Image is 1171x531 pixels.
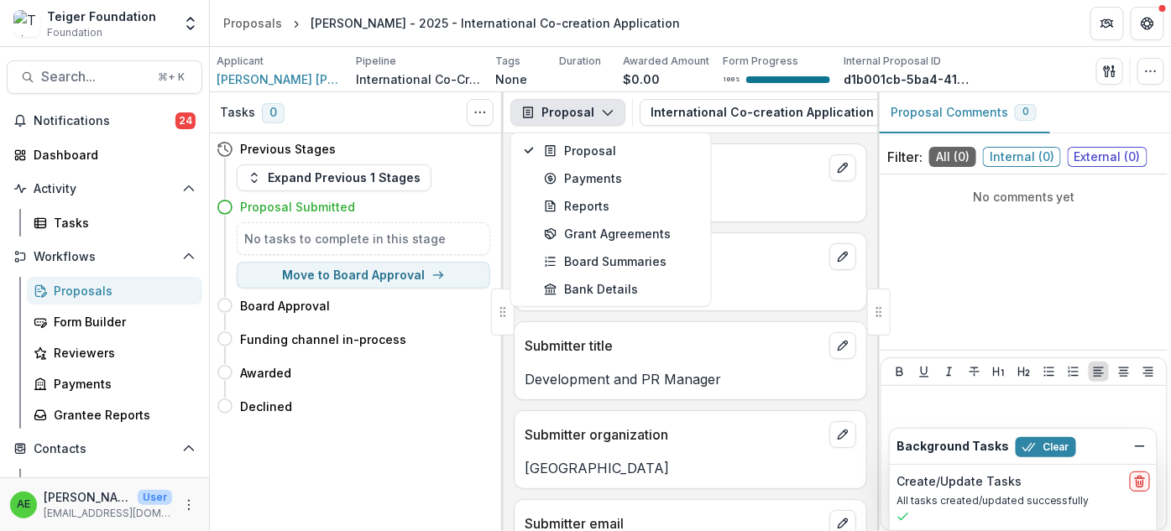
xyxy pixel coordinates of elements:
button: Toggle View Cancelled Tasks [467,99,494,126]
div: [PERSON_NAME] - 2025 - International Co-creation Application [311,14,680,32]
button: Open entity switcher [179,7,202,40]
h3: Tasks [220,106,255,120]
a: Dashboard [7,141,202,169]
p: Form Progress [723,54,798,69]
div: ⌘ + K [154,68,188,86]
div: Dashboard [34,146,189,164]
button: Get Help [1131,7,1164,40]
button: Expand Previous 1 Stages [237,164,431,191]
button: Align Right [1138,362,1158,382]
button: Italicize [939,362,959,382]
a: Proposals [217,11,289,35]
div: Reviewers [54,344,189,362]
span: Search... [41,69,148,85]
button: Dismiss [1130,436,1150,456]
button: delete [1130,471,1150,492]
h4: Board Approval [240,297,330,315]
div: Proposals [223,14,282,32]
p: International Co-Creation Program [356,70,482,88]
span: External ( 0 ) [1068,147,1147,167]
span: 0 [1022,106,1029,117]
div: Payments [544,169,698,187]
a: Tasks [27,209,202,237]
button: edit [829,154,856,181]
button: edit [829,243,856,270]
p: Awarded Amount [623,54,709,69]
p: Development and PR Manager [525,369,856,389]
h2: Create/Update Tasks [897,475,1022,489]
button: Notifications24 [7,107,202,134]
p: d1b001cb-5ba4-4128-b135-22f889b1fb93 [844,70,970,88]
span: Contacts [34,442,175,456]
span: Internal ( 0 ) [983,147,1061,167]
span: [PERSON_NAME] [PERSON_NAME] [217,70,342,88]
button: Open Activity [7,175,202,202]
button: Open Contacts [7,435,202,462]
button: Strike [965,362,985,382]
button: Proposal [510,99,625,126]
p: All tasks created/updated successfully [897,493,1150,508]
p: None [495,70,527,88]
p: No comments yet [887,188,1161,206]
p: Applicant [217,54,264,69]
p: [PERSON_NAME] [44,488,131,506]
p: 100 % [723,74,740,86]
span: Workflows [34,250,175,264]
div: Payments [54,375,189,393]
button: Align Left [1089,362,1109,382]
div: Grantees [54,474,189,492]
div: Teiger Foundation [47,8,156,25]
p: Duration [559,54,601,69]
p: Tags [495,54,520,69]
p: Submitter title [525,336,823,356]
h5: No tasks to complete in this stage [244,230,483,247]
p: Filter: [887,147,923,167]
button: Move to Board Approval [237,262,490,289]
h4: Funding channel in-process [240,331,406,348]
button: Partners [1090,7,1124,40]
a: Grantee Reports [27,401,202,429]
button: Clear [1016,437,1076,457]
div: Board Summaries [544,252,698,270]
p: Submitter organization [525,424,823,445]
p: Pipeline [356,54,396,69]
div: Tasks [54,214,189,232]
h4: Awarded [240,364,291,382]
div: Form Builder [54,313,189,331]
div: Proposals [54,282,189,299]
button: Search... [7,60,202,94]
button: Heading 1 [989,362,1009,382]
a: Form Builder [27,308,202,336]
span: Activity [34,182,175,196]
p: User [138,490,172,505]
p: $0.00 [623,70,660,88]
button: International Co-creation Application [640,99,925,126]
p: [EMAIL_ADDRESS][DOMAIN_NAME] [44,506,172,521]
button: Heading 2 [1014,362,1034,382]
span: All ( 0 ) [929,147,976,167]
a: Grantees [27,469,202,497]
a: Payments [27,370,202,398]
a: Reviewers [27,339,202,367]
div: Andrea Escobedo [17,499,30,510]
button: Ordered List [1064,362,1084,382]
button: More [179,495,199,515]
a: Proposals [27,277,202,305]
div: Grant Agreements [544,225,698,242]
span: Notifications [34,114,175,128]
div: Proposal [544,142,698,159]
button: edit [829,421,856,448]
nav: breadcrumb [217,11,687,35]
p: Internal Proposal ID [844,54,941,69]
div: Grantee Reports [54,406,189,424]
button: Align Center [1114,362,1134,382]
h4: Proposal Submitted [240,198,355,216]
button: Proposal Comments [877,92,1050,133]
img: Teiger Foundation [13,10,40,37]
div: Bank Details [544,280,698,298]
h2: Background Tasks [897,440,1009,454]
span: Foundation [47,25,102,40]
h4: Previous Stages [240,140,336,158]
button: Open Workflows [7,243,202,270]
span: 0 [262,103,285,123]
